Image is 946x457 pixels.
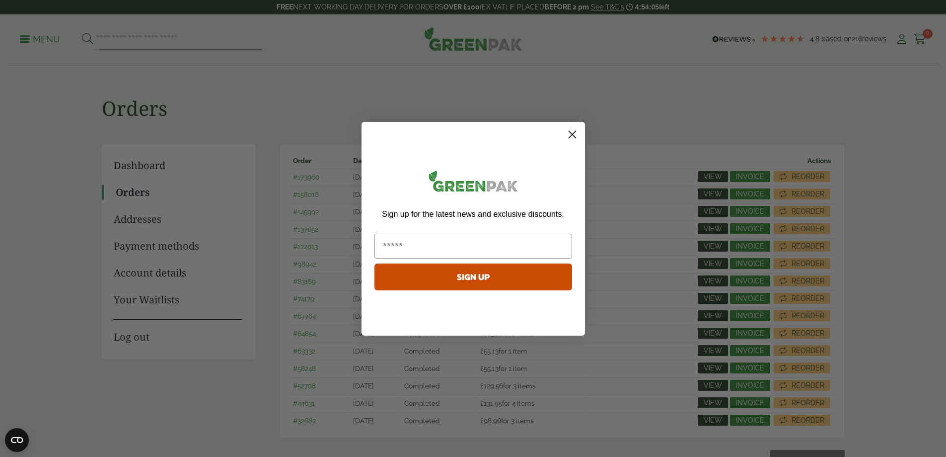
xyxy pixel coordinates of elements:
span: Sign up for the latest news and exclusive discounts. [382,210,564,218]
button: Close dialog [564,126,581,143]
button: Open CMP widget [5,428,29,452]
img: greenpak_logo [374,167,572,200]
button: SIGN UP [374,264,572,290]
input: Email [374,234,572,259]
